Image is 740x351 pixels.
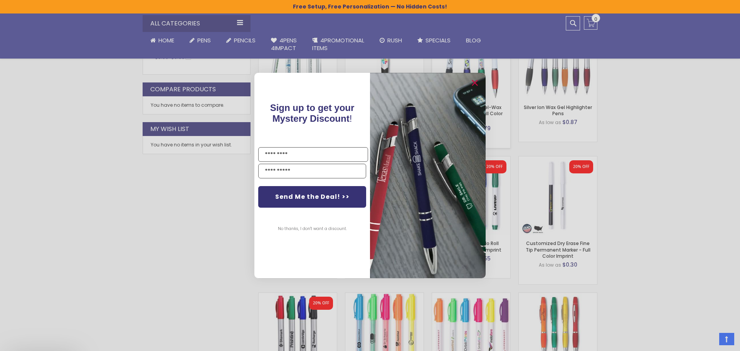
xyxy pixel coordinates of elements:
[270,102,355,124] span: Sign up to get your Mystery Discount
[274,219,351,238] button: No thanks, I don't want a discount.
[469,77,481,89] button: Close dialog
[370,73,486,278] img: pop-up-image
[270,102,355,124] span: !
[258,186,366,208] button: Send Me the Deal! >>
